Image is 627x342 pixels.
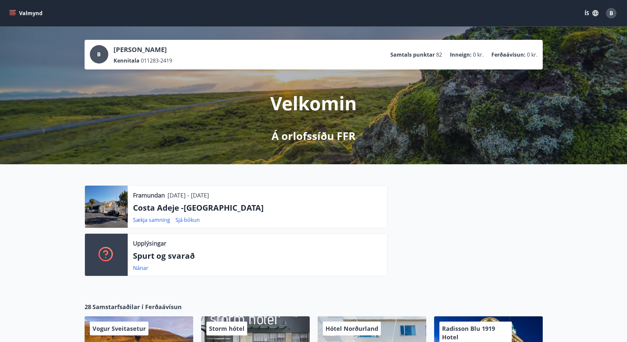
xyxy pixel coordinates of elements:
[8,7,45,19] button: menu
[133,216,170,224] a: Sækja samning
[92,303,182,311] span: Samstarfsaðilar í Ferðaávísun
[114,45,172,54] p: [PERSON_NAME]
[97,51,101,58] span: B
[436,51,442,58] span: 82
[114,57,140,64] p: Kennitala
[610,10,613,17] span: B
[603,5,619,21] button: B
[85,303,91,311] span: 28
[581,7,602,19] button: ÍS
[390,51,435,58] p: Samtals punktar
[133,250,382,261] p: Spurt og svarað
[133,191,165,199] p: Framundan
[133,264,148,272] a: Nánar
[272,129,355,143] p: Á orlofssíðu FFR
[442,325,495,341] span: Radisson Blu 1919 Hotel
[270,91,357,116] p: Velkomin
[450,51,472,58] p: Inneign :
[133,239,166,248] p: Upplýsingar
[209,325,245,332] span: Storm hótel
[133,202,382,213] p: Costa Adeje -[GEOGRAPHIC_DATA]
[527,51,537,58] span: 0 kr.
[92,325,146,332] span: Vogur Sveitasetur
[326,325,378,332] span: Hótel Norðurland
[141,57,172,64] span: 011283-2419
[175,216,200,224] a: Sjá bókun
[168,191,209,199] p: [DATE] - [DATE]
[491,51,526,58] p: Ferðaávísun :
[473,51,483,58] span: 0 kr.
